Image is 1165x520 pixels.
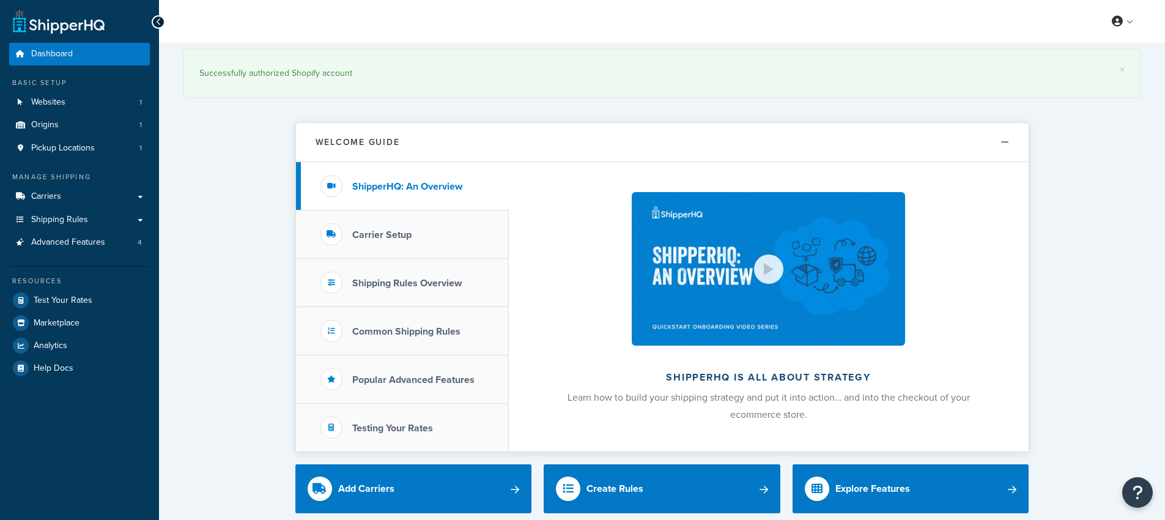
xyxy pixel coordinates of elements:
h3: Common Shipping Rules [352,326,460,337]
div: Create Rules [586,480,643,497]
h2: ShipperHQ is all about strategy [541,372,996,383]
a: Analytics [9,335,150,357]
div: Successfully authorized Shopify account [199,65,1125,82]
a: Origins1 [9,114,150,136]
li: Advanced Features [9,231,150,254]
div: Explore Features [835,480,910,497]
button: Welcome Guide [296,123,1029,162]
span: Websites [31,97,65,108]
h2: Welcome Guide [316,138,400,147]
li: Origins [9,114,150,136]
div: Resources [9,276,150,286]
div: Manage Shipping [9,172,150,182]
div: Add Carriers [338,480,394,497]
div: Basic Setup [9,78,150,88]
span: Origins [31,120,59,130]
a: Marketplace [9,312,150,334]
span: Dashboard [31,49,73,59]
h3: Popular Advanced Features [352,374,475,385]
a: × [1120,65,1125,75]
a: Shipping Rules [9,209,150,231]
a: Explore Features [793,464,1029,513]
button: Open Resource Center [1122,477,1153,508]
a: Dashboard [9,43,150,65]
h3: Carrier Setup [352,229,412,240]
a: Add Carriers [295,464,532,513]
h3: Shipping Rules Overview [352,278,462,289]
img: ShipperHQ is all about strategy [632,192,904,346]
li: Websites [9,91,150,114]
span: Test Your Rates [34,295,92,306]
span: 1 [139,97,142,108]
span: Shipping Rules [31,215,88,225]
span: Advanced Features [31,237,105,248]
h3: Testing Your Rates [352,423,433,434]
span: 1 [139,143,142,154]
span: Analytics [34,341,67,351]
h3: ShipperHQ: An Overview [352,181,462,192]
a: Create Rules [544,464,780,513]
a: Pickup Locations1 [9,137,150,160]
span: 1 [139,120,142,130]
a: Advanced Features4 [9,231,150,254]
a: Help Docs [9,357,150,379]
span: Help Docs [34,363,73,374]
span: Marketplace [34,318,80,329]
span: Carriers [31,191,61,202]
a: Websites1 [9,91,150,114]
li: Pickup Locations [9,137,150,160]
span: Learn how to build your shipping strategy and put it into action… and into the checkout of your e... [568,390,970,422]
span: 4 [138,237,142,248]
span: Pickup Locations [31,143,95,154]
a: Test Your Rates [9,289,150,311]
a: Carriers [9,185,150,208]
